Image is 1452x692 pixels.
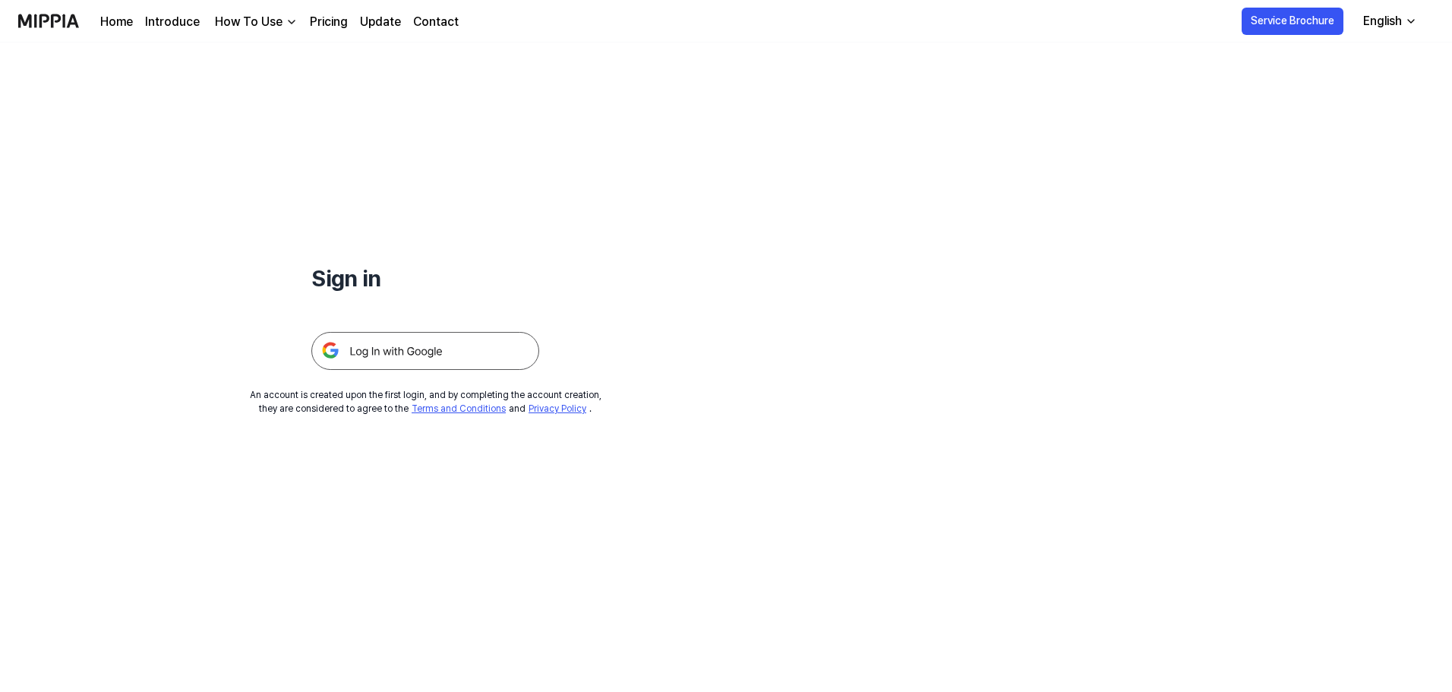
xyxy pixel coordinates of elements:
[412,403,506,414] a: Terms and Conditions
[529,403,586,414] a: Privacy Policy
[311,261,539,295] h1: Sign in
[311,332,539,370] img: 구글 로그인 버튼
[1360,12,1405,30] div: English
[1351,6,1426,36] button: English
[100,13,133,31] a: Home
[145,13,200,31] a: Introduce
[212,13,286,31] div: How To Use
[250,388,601,416] div: An account is created upon the first login, and by completing the account creation, they are cons...
[360,13,401,31] a: Update
[1242,8,1343,35] button: Service Brochure
[310,13,348,31] a: Pricing
[413,13,459,31] a: Contact
[212,13,298,31] button: How To Use
[286,16,298,28] img: down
